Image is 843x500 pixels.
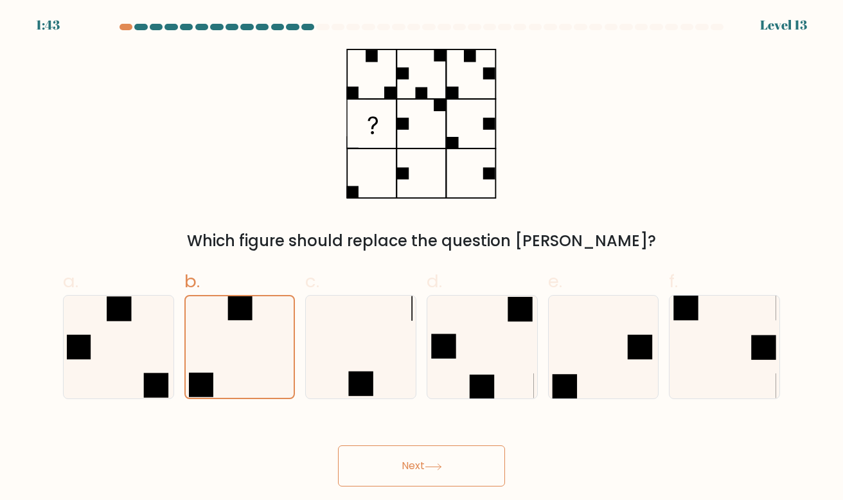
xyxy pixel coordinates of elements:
span: b. [184,269,200,294]
div: Which figure should replace the question [PERSON_NAME]? [71,229,772,253]
span: f. [669,269,678,294]
span: a. [63,269,78,294]
button: Next [338,445,505,487]
span: d. [427,269,442,294]
div: 1:43 [36,15,60,35]
span: e. [548,269,562,294]
span: c. [305,269,319,294]
div: Level 13 [760,15,807,35]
